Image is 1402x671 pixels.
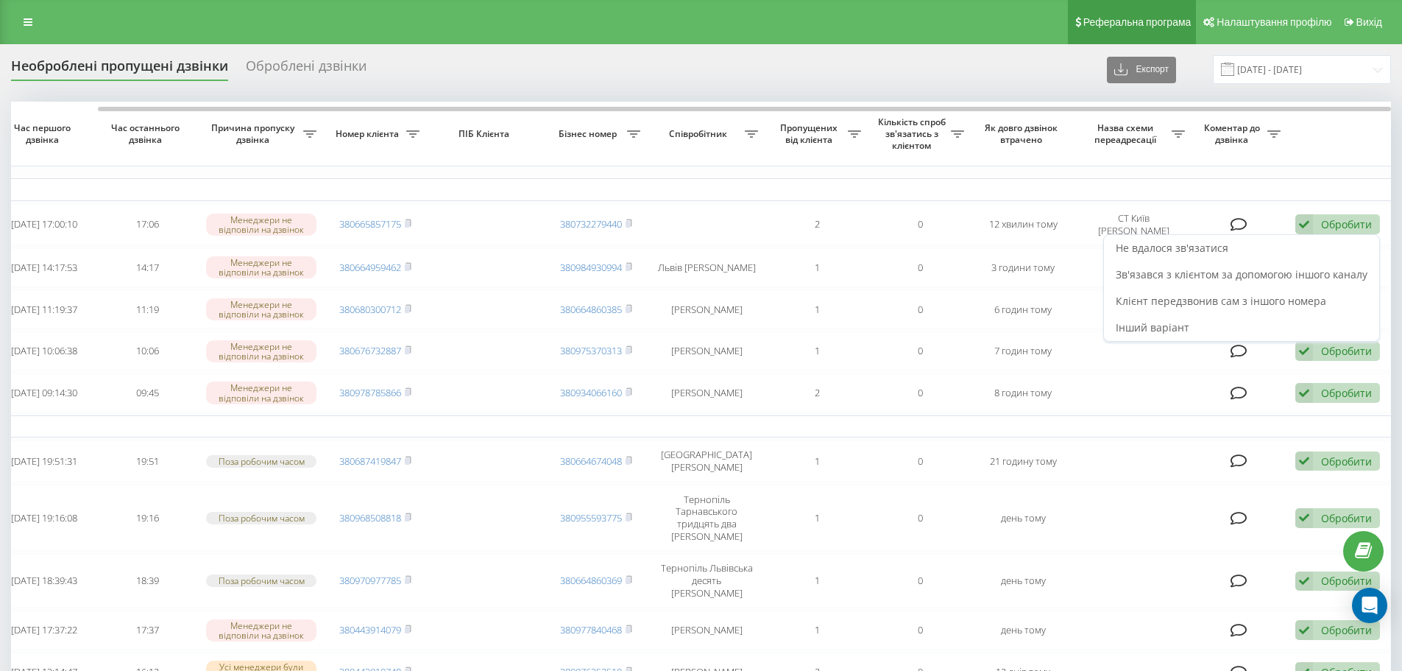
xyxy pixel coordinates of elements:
[1321,454,1372,468] div: Обробити
[339,303,401,316] a: 380680300712
[246,58,367,81] div: Оброблені дзвінки
[206,298,316,320] div: Менеджери не відповіли на дзвінок
[96,248,199,287] td: 14:17
[206,455,316,468] div: Поза робочим часом
[339,511,401,524] a: 380968508818
[1116,267,1367,281] span: Зв'язався з клієнтом за допомогою іншого каналу
[971,331,1074,370] td: 7 годин тому
[868,373,971,412] td: 0
[971,440,1074,482] td: 21 годину тому
[773,122,848,145] span: Пропущених від клієнта
[96,440,199,482] td: 19:51
[560,454,622,468] a: 380664674048
[1116,241,1228,255] span: Не вдалося зв'язатися
[107,122,187,145] span: Час останнього дзвінка
[765,554,868,608] td: 1
[765,248,868,287] td: 1
[868,204,971,245] td: 0
[648,611,765,650] td: [PERSON_NAME]
[765,290,868,329] td: 1
[765,204,868,245] td: 2
[1116,320,1189,334] span: Інший варіант
[560,303,622,316] a: 380664860385
[648,290,765,329] td: [PERSON_NAME]
[868,440,971,482] td: 0
[971,248,1074,287] td: 3 години тому
[868,331,971,370] td: 0
[339,217,401,231] a: 380665857175
[1082,122,1172,145] span: Назва схеми переадресації
[339,261,401,274] a: 380664959462
[1352,588,1387,623] div: Open Intercom Messenger
[868,248,971,287] td: 0
[560,344,622,357] a: 380975370313
[765,611,868,650] td: 1
[206,214,316,236] div: Менеджери не відповіли на дзвінок
[648,248,765,287] td: Львів [PERSON_NAME]
[206,122,303,145] span: Причина пропуску дзвінка
[655,128,745,140] span: Співробітник
[339,574,401,587] a: 380970977785
[1074,204,1192,245] td: CT Київ [PERSON_NAME]
[206,512,316,524] div: Поза робочим часом
[971,554,1074,608] td: день тому
[560,511,622,524] a: 380955593775
[339,344,401,357] a: 380676732887
[96,204,199,245] td: 17:06
[552,128,627,140] span: Бізнес номер
[868,611,971,650] td: 0
[971,611,1074,650] td: день тому
[648,485,765,551] td: Тернопіль Тарнавського тридцять два [PERSON_NAME]
[876,116,951,151] span: Кількість спроб зв'язатись з клієнтом
[206,575,316,587] div: Поза робочим часом
[560,623,622,636] a: 380977840468
[983,122,1063,145] span: Як довго дзвінок втрачено
[765,485,868,551] td: 1
[971,373,1074,412] td: 8 годин тому
[331,128,406,140] span: Номер клієнта
[971,290,1074,329] td: 6 годин тому
[96,290,199,329] td: 11:19
[96,373,199,412] td: 09:45
[96,485,199,551] td: 19:16
[1217,16,1331,28] span: Налаштування профілю
[206,340,316,362] div: Менеджери не відповіли на дзвінок
[1321,511,1372,525] div: Обробити
[1116,294,1326,308] span: Клієнт передзвонив сам з іншого номера
[868,485,971,551] td: 0
[1321,217,1372,231] div: Обробити
[439,128,532,140] span: ПІБ Клієнта
[560,386,622,399] a: 380934066160
[868,554,971,608] td: 0
[206,382,316,404] div: Менеджери не відповіли на дзвінок
[339,623,401,636] a: 380443914079
[971,204,1074,245] td: 12 хвилин тому
[560,261,622,274] a: 380984930994
[648,331,765,370] td: [PERSON_NAME]
[339,386,401,399] a: 380978785866
[648,373,765,412] td: [PERSON_NAME]
[765,331,868,370] td: 1
[4,122,84,145] span: Час першого дзвінка
[868,290,971,329] td: 0
[560,574,622,587] a: 380664860369
[648,554,765,608] td: Тернопіль Львівська десять [PERSON_NAME]
[560,217,622,231] a: 380732279440
[1083,16,1192,28] span: Реферальна програма
[11,58,228,81] div: Необроблені пропущені дзвінки
[1321,623,1372,637] div: Обробити
[648,440,765,482] td: [GEOGRAPHIC_DATA] [PERSON_NAME]
[1107,57,1176,83] button: Експорт
[971,485,1074,551] td: день тому
[765,440,868,482] td: 1
[1200,122,1267,145] span: Коментар до дзвінка
[1321,574,1372,588] div: Обробити
[206,619,316,642] div: Менеджери не відповіли на дзвінок
[96,611,199,650] td: 17:37
[339,454,401,468] a: 380687419847
[96,554,199,608] td: 18:39
[1321,344,1372,358] div: Обробити
[96,331,199,370] td: 10:06
[1321,386,1372,400] div: Обробити
[1356,16,1382,28] span: Вихід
